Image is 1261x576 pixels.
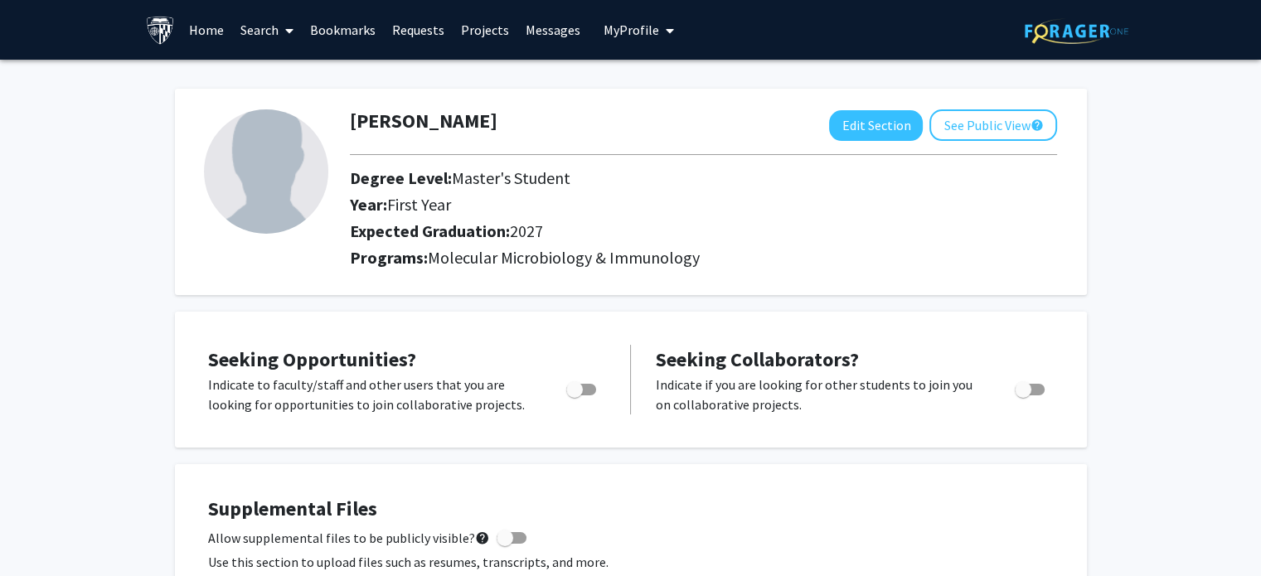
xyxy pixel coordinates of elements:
button: Edit Section [829,110,923,141]
mat-icon: help [1030,115,1043,135]
span: Seeking Collaborators? [656,346,859,372]
p: Use this section to upload files such as resumes, transcripts, and more. [208,552,1054,572]
img: ForagerOne Logo [1025,18,1128,44]
span: My Profile [604,22,659,38]
h2: Degree Level: [350,168,914,188]
p: Indicate if you are looking for other students to join you on collaborative projects. [656,375,983,414]
span: First Year [387,194,451,215]
div: Toggle [560,375,605,399]
a: Projects [453,1,517,59]
mat-icon: help [475,528,490,548]
p: Indicate to faculty/staff and other users that you are looking for opportunities to join collabor... [208,375,535,414]
a: Home [181,1,232,59]
iframe: Chat [12,501,70,564]
h1: [PERSON_NAME] [350,109,497,133]
img: Profile Picture [204,109,328,234]
span: Molecular Microbiology & Immunology [428,247,700,268]
h2: Programs: [350,248,1057,268]
div: Toggle [1008,375,1054,399]
a: Search [232,1,302,59]
a: Bookmarks [302,1,384,59]
span: Seeking Opportunities? [208,346,416,372]
img: Johns Hopkins University Logo [146,16,175,45]
h2: Expected Graduation: [350,221,914,241]
span: Allow supplemental files to be publicly visible? [208,528,490,548]
a: Messages [517,1,589,59]
a: Requests [384,1,453,59]
h2: Year: [350,195,914,215]
span: Master's Student [452,167,570,188]
span: 2027 [510,220,543,241]
h4: Supplemental Files [208,497,1054,521]
button: See Public View [929,109,1057,141]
